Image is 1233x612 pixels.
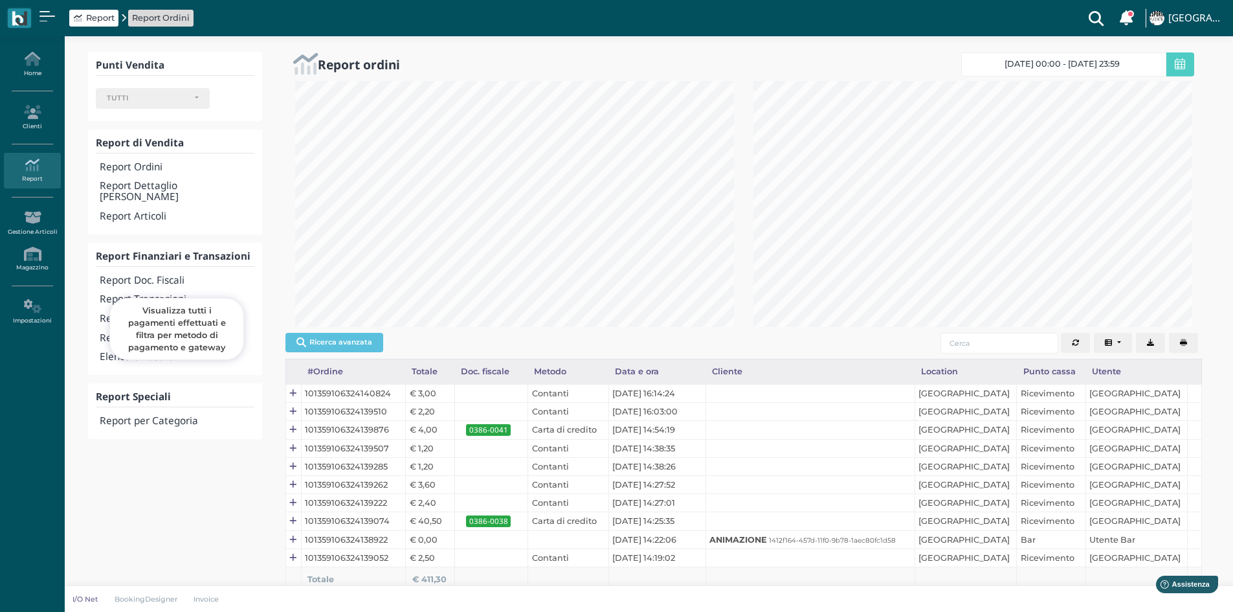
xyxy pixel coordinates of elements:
td: € 3,60 [406,475,454,493]
td: Contanti [528,439,608,457]
td: [DATE] 16:03:00 [608,403,705,421]
td: 101359106324139222 [301,494,406,512]
td: Contanti [528,403,608,421]
div: Cliente [705,359,915,384]
td: [GEOGRAPHIC_DATA] [1085,475,1188,493]
h4: Report Ricariche [100,313,254,324]
td: [DATE] 14:19:02 [608,549,705,567]
td: € 1,20 [406,457,454,475]
td: [DATE] 14:27:01 [608,494,705,512]
div: #Ordine [301,359,406,384]
td: [GEOGRAPHIC_DATA] [1085,549,1188,567]
td: 101359106324138922 [301,530,406,549]
td: [DATE] 14:22:06 [608,530,705,549]
td: € 1,20 [406,439,454,457]
a: Report Ordini [132,12,190,24]
td: [DATE] 14:25:35 [608,512,705,530]
td: Contanti [528,549,608,567]
h2: Report ordini [318,58,400,71]
td: Ricevimento [1017,439,1085,457]
td: Ricevimento [1017,385,1085,403]
a: Gestione Articoli [4,205,60,241]
div: Colonne [1094,333,1137,354]
button: Export [1136,333,1165,354]
button: Ricerca avanzata [285,333,383,352]
td: Contanti [528,475,608,493]
b: Report di Vendita [96,136,184,150]
td: € 2,40 [406,494,454,512]
h4: Report Articoli [100,211,254,222]
td: € 40,50 [406,512,454,530]
div: Totale [406,359,454,384]
td: [GEOGRAPHIC_DATA] [915,475,1017,493]
td: € 4,00 [406,421,454,439]
td: [GEOGRAPHIC_DATA] [915,457,1017,475]
td: [GEOGRAPHIC_DATA] [915,549,1017,567]
h4: Elenco Chiusure [100,352,254,363]
td: 101359106324139507 [301,439,406,457]
td: [GEOGRAPHIC_DATA] [1085,421,1188,439]
td: Contanti [528,457,608,475]
iframe: Help widget launcher [1141,572,1222,601]
td: [GEOGRAPHIC_DATA] [915,439,1017,457]
a: BookingDesigner [106,594,186,604]
div: Utente [1085,359,1188,384]
a: Clienti [4,100,60,135]
td: 101359106324139876 [301,421,406,439]
span: 0386-0038 [466,516,511,527]
td: [GEOGRAPHIC_DATA] [915,530,1017,549]
h4: Report Ordini [100,162,254,173]
td: 101359106324139510 [301,403,406,421]
a: Home [4,47,60,82]
td: Ricevimento [1017,512,1085,530]
img: ... [1150,11,1164,25]
a: Magazzino [4,242,60,277]
td: [GEOGRAPHIC_DATA] [1085,439,1188,457]
td: Contanti [528,385,608,403]
h4: Report per Categoria [100,416,254,427]
h4: Report Transazioni [100,294,254,305]
td: [GEOGRAPHIC_DATA] [915,403,1017,421]
a: ... [GEOGRAPHIC_DATA] [1148,3,1225,34]
b: ANIMAZIONE [709,535,767,545]
div: Visualizza tutti i pagamenti effettuati e filtra per metodo di pagamento e gateway [109,298,244,359]
span: [DATE] 00:00 - [DATE] 23:59 [1005,59,1120,69]
td: Ricevimento [1017,403,1085,421]
td: [GEOGRAPHIC_DATA] [1085,385,1188,403]
span: Report [86,12,115,24]
td: 101359106324140824 [301,385,406,403]
td: [GEOGRAPHIC_DATA] [1085,512,1188,530]
td: [GEOGRAPHIC_DATA] [915,494,1017,512]
span: 0386-0041 [466,424,511,435]
p: I/O Net [72,594,98,604]
td: 101359106324139285 [301,457,406,475]
h4: Report Prelievi [100,333,254,344]
td: Ricevimento [1017,475,1085,493]
td: € 2,20 [406,403,454,421]
td: [GEOGRAPHIC_DATA] [1085,494,1188,512]
button: Aggiorna [1061,333,1090,354]
div: Location [915,359,1017,384]
button: TUTTI [96,88,210,109]
td: Ricevimento [1017,494,1085,512]
input: Cerca [940,333,1058,354]
td: € 3,00 [406,385,454,403]
td: Carta di credito [528,421,608,439]
h4: Report Doc. Fiscali [100,275,254,286]
div: Doc. fiscale [454,359,528,384]
td: [DATE] 14:38:35 [608,439,705,457]
td: [GEOGRAPHIC_DATA] [915,421,1017,439]
td: Contanti [528,494,608,512]
td: Ricevimento [1017,421,1085,439]
td: [DATE] 14:54:19 [608,421,705,439]
b: Report Speciali [96,390,171,403]
div: € 411,30 [412,573,448,585]
td: [GEOGRAPHIC_DATA] [915,385,1017,403]
td: € 2,50 [406,549,454,567]
img: logo [12,11,27,26]
div: Punto cassa [1017,359,1085,384]
h4: [GEOGRAPHIC_DATA] [1168,13,1225,24]
a: Invoice [186,594,228,604]
td: [DATE] 14:27:52 [608,475,705,493]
